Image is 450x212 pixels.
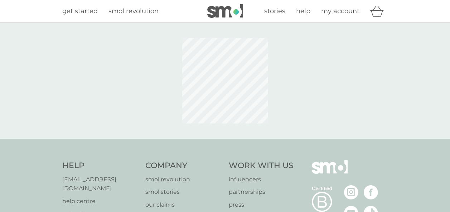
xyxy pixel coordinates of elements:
a: influencers [229,175,294,184]
span: help [296,7,310,15]
a: our claims [145,200,222,210]
span: stories [264,7,285,15]
a: smol revolution [145,175,222,184]
a: press [229,200,294,210]
a: stories [264,6,285,16]
img: visit the smol Instagram page [344,185,358,200]
img: smol [312,160,348,185]
span: my account [321,7,359,15]
img: visit the smol Facebook page [364,185,378,200]
span: smol revolution [108,7,159,15]
a: help centre [62,197,139,206]
a: get started [62,6,98,16]
a: help [296,6,310,16]
a: smol stories [145,187,222,197]
a: [EMAIL_ADDRESS][DOMAIN_NAME] [62,175,139,193]
span: get started [62,7,98,15]
div: basket [370,4,388,18]
img: smol [207,4,243,18]
a: my account [321,6,359,16]
a: partnerships [229,187,294,197]
h4: Company [145,160,222,171]
h4: Help [62,160,139,171]
h4: Work With Us [229,160,294,171]
a: smol revolution [108,6,159,16]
